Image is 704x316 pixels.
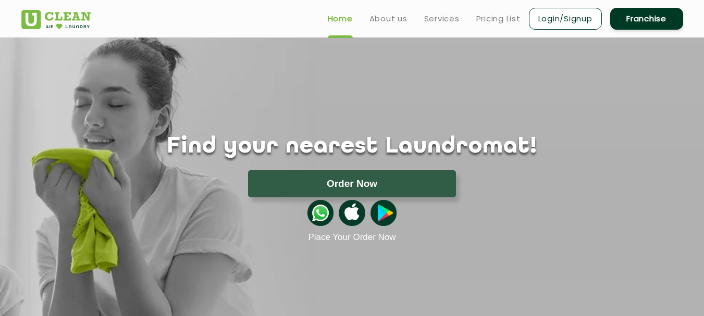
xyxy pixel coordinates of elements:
[248,170,456,197] button: Order Now
[339,200,365,226] img: apple-icon.png
[476,12,521,25] a: Pricing List
[369,12,407,25] a: About us
[370,200,397,226] img: playstoreicon.png
[21,10,91,29] img: UClean Laundry and Dry Cleaning
[610,8,683,30] a: Franchise
[307,200,334,226] img: whatsappicon.png
[308,232,396,243] a: Place Your Order Now
[328,12,353,25] a: Home
[424,12,460,25] a: Services
[14,134,691,160] h1: Find your nearest Laundromat!
[529,8,602,30] a: Login/Signup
